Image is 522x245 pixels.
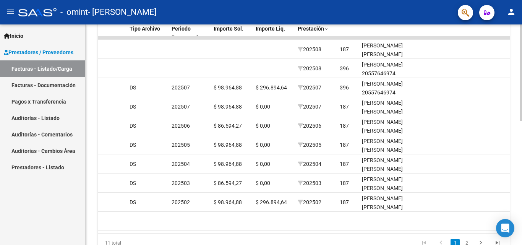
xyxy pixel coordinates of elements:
span: 202502 [172,199,190,205]
span: 202506 [298,123,321,129]
span: DS [130,161,136,167]
mat-icon: menu [6,7,15,16]
span: - [PERSON_NAME] [88,4,157,21]
datatable-header-cell: Afiliado [359,12,420,45]
span: 202508 [298,46,321,52]
span: $ 86.594,27 [214,180,242,186]
div: 187 [340,45,349,54]
span: DS [130,180,136,186]
div: [PERSON_NAME] [PERSON_NAME] 27578881072 [362,99,417,125]
span: 202503 [298,180,321,186]
div: [PERSON_NAME] [PERSON_NAME] 27578881072 [362,156,417,182]
span: Integracion Importe Sol. [214,17,243,32]
span: $ 98.964,88 [214,84,242,91]
div: [PERSON_NAME] [PERSON_NAME] 27578881072 [362,41,417,67]
div: Open Intercom Messenger [496,219,514,237]
span: $ 0,00 [256,161,270,167]
div: 187 [340,179,349,188]
span: Inicio [4,32,23,40]
span: 202508 [298,65,321,71]
span: $ 98.964,88 [214,161,242,167]
span: Prestadores / Proveedores [4,48,73,57]
span: DS [130,84,136,91]
span: 202507 [172,84,190,91]
span: DS [130,199,136,205]
span: DS [130,104,136,110]
div: [PERSON_NAME] [PERSON_NAME] 27578881072 [362,175,417,201]
div: [PERSON_NAME] [PERSON_NAME] 27578881072 [362,118,417,144]
span: - omint [60,4,88,21]
mat-icon: person [507,7,516,16]
span: $ 86.594,27 [214,123,242,129]
span: $ 296.894,64 [256,199,287,205]
span: $ 0,00 [256,180,270,186]
span: 202502 [298,199,321,205]
span: $ 98.964,88 [214,142,242,148]
datatable-header-cell: Integracion Importe Sol. [211,12,253,45]
div: [PERSON_NAME] 20557646974 [362,60,417,78]
span: 202507 [172,104,190,110]
span: 202504 [298,161,321,167]
span: $ 98.964,88 [214,199,242,205]
span: $ 0,00 [256,104,270,110]
span: 202505 [172,142,190,148]
span: Período Prestación [298,17,324,32]
span: $ 0,00 [256,142,270,148]
div: 396 [340,83,349,92]
span: 202507 [298,84,321,91]
div: 187 [340,198,349,207]
span: 202505 [298,142,321,148]
datatable-header-cell: Integracion Importe Liq. [253,12,295,45]
span: Integracion Periodo Presentacion [172,17,204,41]
span: 202507 [298,104,321,110]
datatable-header-cell: Integracion Tipo Archivo [126,12,169,45]
div: [PERSON_NAME] [PERSON_NAME] 27578881072 [362,137,417,163]
datatable-header-cell: Comentario Prestador / Gerenciador [420,12,516,45]
span: $ 0,00 [256,123,270,129]
span: 202504 [172,161,190,167]
span: $ 98.964,88 [214,104,242,110]
div: [PERSON_NAME] 20557646974 [362,80,417,97]
span: 202503 [172,180,190,186]
span: DS [130,142,136,148]
span: DS [130,123,136,129]
div: 187 [340,102,349,111]
span: Integracion Tipo Archivo [130,17,160,32]
datatable-header-cell: Legajo [337,12,359,45]
div: 187 [340,122,349,130]
datatable-header-cell: Integracion Periodo Presentacion [169,12,211,45]
datatable-header-cell: Período Prestación [295,12,337,45]
div: 187 [340,141,349,149]
span: $ 296.894,64 [256,84,287,91]
div: [PERSON_NAME] [PERSON_NAME] 27578881072 [362,194,417,220]
div: 396 [340,64,349,73]
span: 202506 [172,123,190,129]
span: Integracion Importe Liq. [256,17,285,32]
div: 187 [340,160,349,169]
